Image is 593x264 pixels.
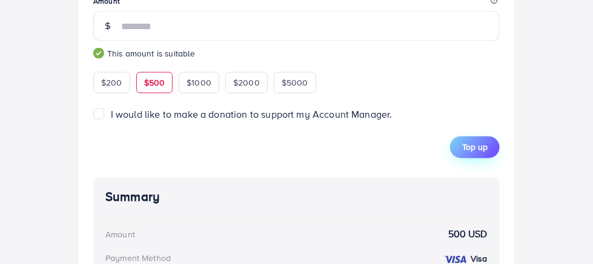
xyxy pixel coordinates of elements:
img: guide [93,48,104,59]
span: I would like to make a donation to support my Account Manager. [111,108,393,121]
h4: Summary [105,190,488,205]
span: $2000 [233,76,260,89]
span: $1000 [187,76,211,89]
iframe: Chat [542,209,584,255]
span: Top up [462,141,488,154]
span: $500 [144,76,165,89]
span: $200 [101,76,122,89]
button: Top up [450,137,500,158]
div: Amount [105,229,135,241]
small: This amount is suitable [93,47,500,59]
strong: 500 USD [448,228,488,242]
span: $5000 [282,76,308,89]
